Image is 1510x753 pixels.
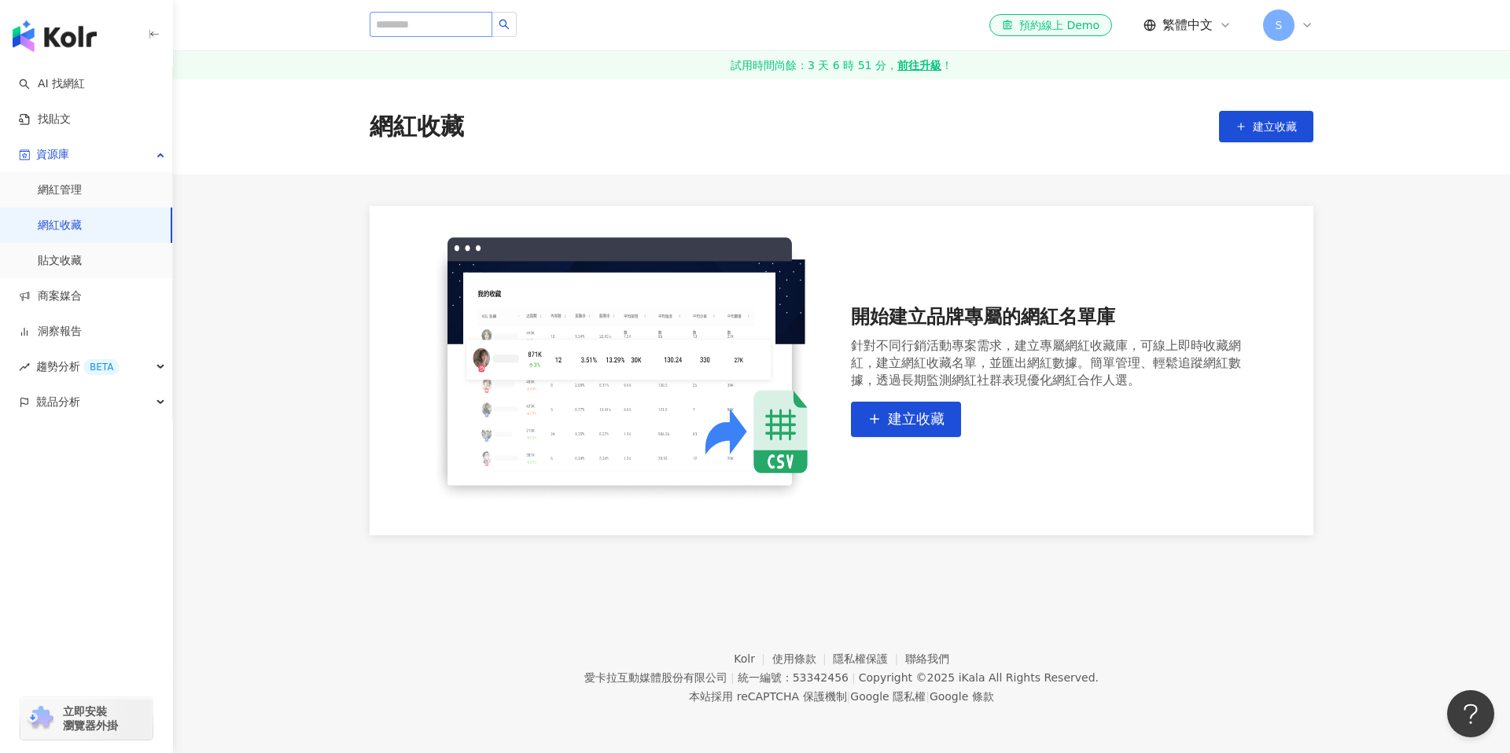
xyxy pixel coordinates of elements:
[36,137,69,172] span: 資源庫
[370,110,464,143] div: 網紅收藏
[959,671,985,684] a: iKala
[850,690,926,703] a: Google 隱私權
[851,402,961,437] button: 建立收藏
[584,671,727,684] div: 愛卡拉互動媒體股份有限公司
[499,19,510,30] span: search
[433,237,832,504] img: 開始建立品牌專屬的網紅名單庫
[1162,17,1213,34] span: 繁體中文
[851,304,1250,331] div: 開始建立品牌專屬的網紅名單庫
[13,20,97,52] img: logo
[1002,17,1099,33] div: 預約線上 Demo
[989,14,1112,36] a: 預約線上 Demo
[20,697,153,740] a: chrome extension立即安裝 瀏覽器外掛
[38,218,82,233] a: 網紅收藏
[851,337,1250,389] div: 針對不同行銷活動專案需求，建立專屬網紅收藏庫，可線上即時收藏網紅，建立網紅收藏名單，並匯出網紅數據。簡單管理、輕鬆追蹤網紅數據，透過長期監測網紅社群表現優化網紅合作人選。
[852,671,856,684] span: |
[63,704,118,733] span: 立即安裝 瀏覽器外掛
[36,384,80,420] span: 競品分析
[734,652,772,665] a: Kolr
[833,652,905,665] a: 隱私權保護
[19,76,85,92] a: searchAI 找網紅
[1447,690,1494,737] iframe: Help Scout Beacon - Open
[19,288,82,304] a: 商案媒合
[847,690,851,703] span: |
[897,57,941,73] strong: 前往升級
[1219,111,1313,142] button: 建立收藏
[1253,120,1297,133] span: 建立收藏
[859,671,1099,684] div: Copyright © 2025 All Rights Reserved.
[772,652,834,665] a: 使用條款
[83,359,120,375] div: BETA
[731,671,735,684] span: |
[25,706,56,731] img: chrome extension
[905,652,949,665] a: 聯絡我們
[1276,17,1283,34] span: S
[926,690,930,703] span: |
[888,410,945,428] span: 建立收藏
[19,362,30,373] span: rise
[38,182,82,198] a: 網紅管理
[19,112,71,127] a: 找貼文
[19,324,82,340] a: 洞察報告
[689,687,993,706] span: 本站採用 reCAPTCHA 保護機制
[930,690,994,703] a: Google 條款
[738,671,849,684] div: 統一編號：53342456
[36,349,120,384] span: 趨勢分析
[38,253,82,269] a: 貼文收藏
[173,51,1510,79] a: 試用時間尚餘：3 天 6 時 51 分，前往升級！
